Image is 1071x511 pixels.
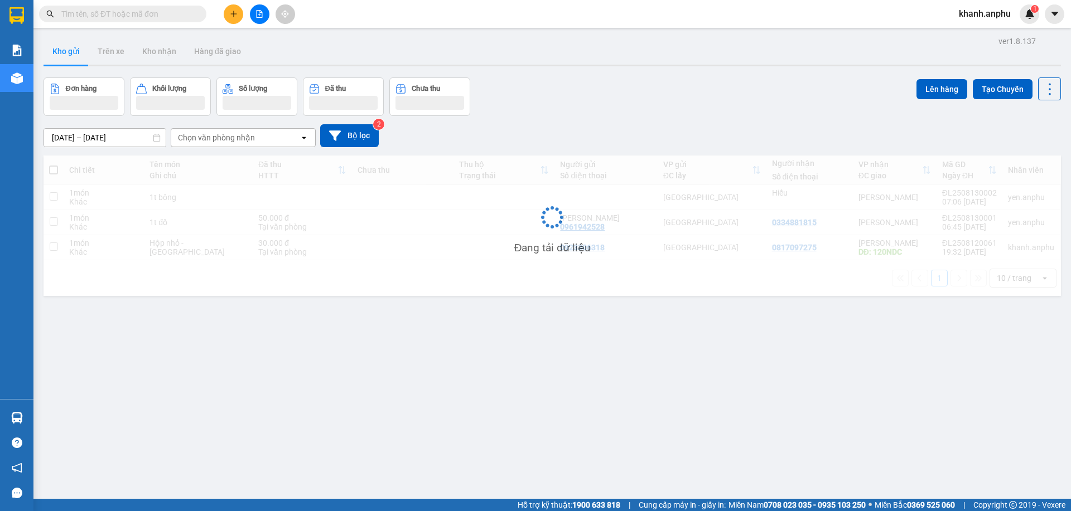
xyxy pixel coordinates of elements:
input: Select a date range. [44,129,166,147]
span: Cung cấp máy in - giấy in: [639,499,726,511]
span: file-add [255,10,263,18]
img: logo-vxr [9,7,24,24]
span: notification [12,463,22,473]
strong: 1900 633 818 [572,500,620,509]
span: Miền Bắc [875,499,955,511]
img: warehouse-icon [11,412,23,424]
button: Bộ lọc [320,124,379,147]
img: warehouse-icon [11,72,23,84]
strong: 0708 023 035 - 0935 103 250 [764,500,866,509]
span: search [46,10,54,18]
sup: 1 [1031,5,1039,13]
button: Kho gửi [44,38,89,65]
div: Đang tải dữ liệu [514,240,591,256]
button: caret-down [1045,4,1064,24]
button: Chưa thu [389,77,470,116]
span: question-circle [12,437,22,448]
div: ver 1.8.137 [998,35,1036,47]
div: Chọn văn phòng nhận [178,132,255,143]
div: Khối lượng [152,85,186,93]
strong: 0369 525 060 [907,500,955,509]
svg: open [300,133,308,142]
button: file-add [250,4,269,24]
div: Số lượng [239,85,267,93]
div: Đơn hàng [66,85,97,93]
sup: 2 [373,119,384,130]
span: Hỗ trợ kỹ thuật: [518,499,620,511]
button: Khối lượng [130,77,211,116]
button: Lên hàng [916,79,967,99]
button: aim [276,4,295,24]
div: Chưa thu [412,85,440,93]
button: plus [224,4,243,24]
button: Kho nhận [133,38,185,65]
span: 1 [1033,5,1036,13]
span: ⚪️ [869,503,872,507]
span: khanh.anphu [950,7,1020,21]
span: message [12,488,22,498]
button: Đơn hàng [44,77,124,116]
button: Hàng đã giao [185,38,250,65]
span: copyright [1009,501,1017,509]
div: Đã thu [325,85,346,93]
span: caret-down [1050,9,1060,19]
span: | [629,499,630,511]
input: Tìm tên, số ĐT hoặc mã đơn [61,8,193,20]
img: icon-new-feature [1025,9,1035,19]
button: Số lượng [216,77,297,116]
span: | [963,499,965,511]
button: Đã thu [303,77,384,116]
button: Tạo Chuyến [973,79,1033,99]
img: solution-icon [11,45,23,56]
span: aim [281,10,289,18]
span: plus [230,10,238,18]
button: Trên xe [89,38,133,65]
span: Miền Nam [729,499,866,511]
